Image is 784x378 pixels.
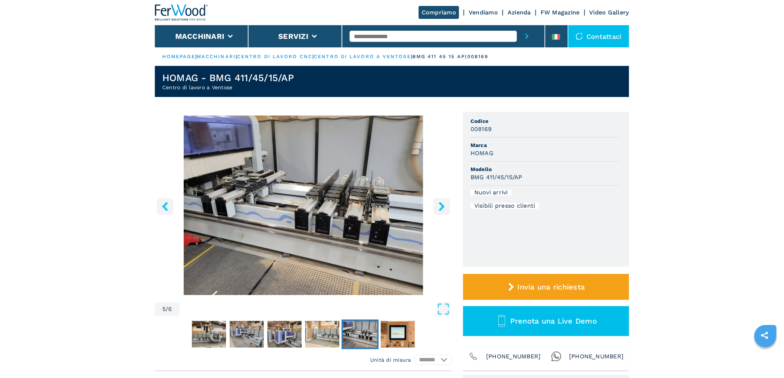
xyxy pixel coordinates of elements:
iframe: Chat [753,345,778,372]
span: | [411,54,412,59]
img: Whatsapp [551,351,562,362]
button: right-button [433,198,450,215]
div: Visibili presso clienti [471,203,539,209]
span: Prenota una Live Demo [510,317,597,325]
a: Vendiamo [469,9,498,16]
button: left-button [157,198,173,215]
button: submit-button [517,25,537,47]
span: Invia una richiesta [518,282,585,291]
h2: Centro di lavoro a Ventose [162,84,294,91]
a: sharethis [755,326,774,345]
img: Centro di lavoro a Ventose HOMAG BMG 411/45/15/AP [155,116,452,295]
span: [PHONE_NUMBER] [486,351,541,362]
em: Unità di misura [370,356,411,364]
a: centro di lavoro cnc [237,54,312,59]
img: f5902a97cd891804419ac8b8a446f270 [343,321,377,348]
button: Prenota una Live Demo [463,306,629,336]
a: FW Magazine [541,9,580,16]
a: centro di lavoro a ventose [314,54,411,59]
button: Go to Slide 1 [190,320,227,349]
img: 3459df28f11eb0c7491f11816247b794 [192,321,226,348]
button: Go to Slide 3 [266,320,303,349]
span: 5 [162,306,166,312]
img: 2e2f5f39a39fb9049ab7cba5ab1c6b8a [268,321,302,348]
span: | [236,54,237,59]
img: f72e9e767a193929a3eb14ca15953aa3 [305,321,339,348]
div: Contattaci [568,25,629,47]
img: Phone [468,351,479,362]
span: 6 [169,306,172,312]
button: Go to Slide 4 [304,320,341,349]
img: 6de4313079a77a4d24f5b0e2ae3ac54f [381,321,415,348]
h3: 008169 [471,125,492,133]
p: bmg 411 45 15 ap | [412,53,467,60]
div: Nuovi arrivi [471,190,512,195]
button: Servizi [278,32,308,41]
button: Go to Slide 5 [342,320,379,349]
button: Macchinari [175,32,225,41]
h1: HOMAG - BMG 411/45/15/AP [162,72,294,84]
h3: BMG 411/45/15/AP [471,173,522,181]
p: 008169 [467,53,489,60]
img: 62f79eb15ccaa1ce67d6a3294369de9a [230,321,264,348]
button: Open Fullscreen [182,302,450,316]
span: Marca [471,141,622,149]
span: / [166,306,168,312]
a: Azienda [508,9,531,16]
span: [PHONE_NUMBER] [569,351,624,362]
button: Invia una richiesta [463,274,629,300]
img: Ferwood [155,4,208,21]
a: HOMEPAGE [162,54,195,59]
button: Go to Slide 2 [228,320,265,349]
span: | [195,54,197,59]
a: Compriamo [419,6,459,19]
a: macchinari [197,54,236,59]
h3: HOMAG [471,149,494,157]
div: Go to Slide 5 [155,116,452,295]
span: Modello [471,165,622,173]
span: Codice [471,117,622,125]
a: Video Gallery [589,9,629,16]
span: | [312,54,314,59]
button: Go to Slide 6 [379,320,416,349]
img: Contattaci [576,33,583,40]
nav: Thumbnail Navigation [155,320,452,349]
